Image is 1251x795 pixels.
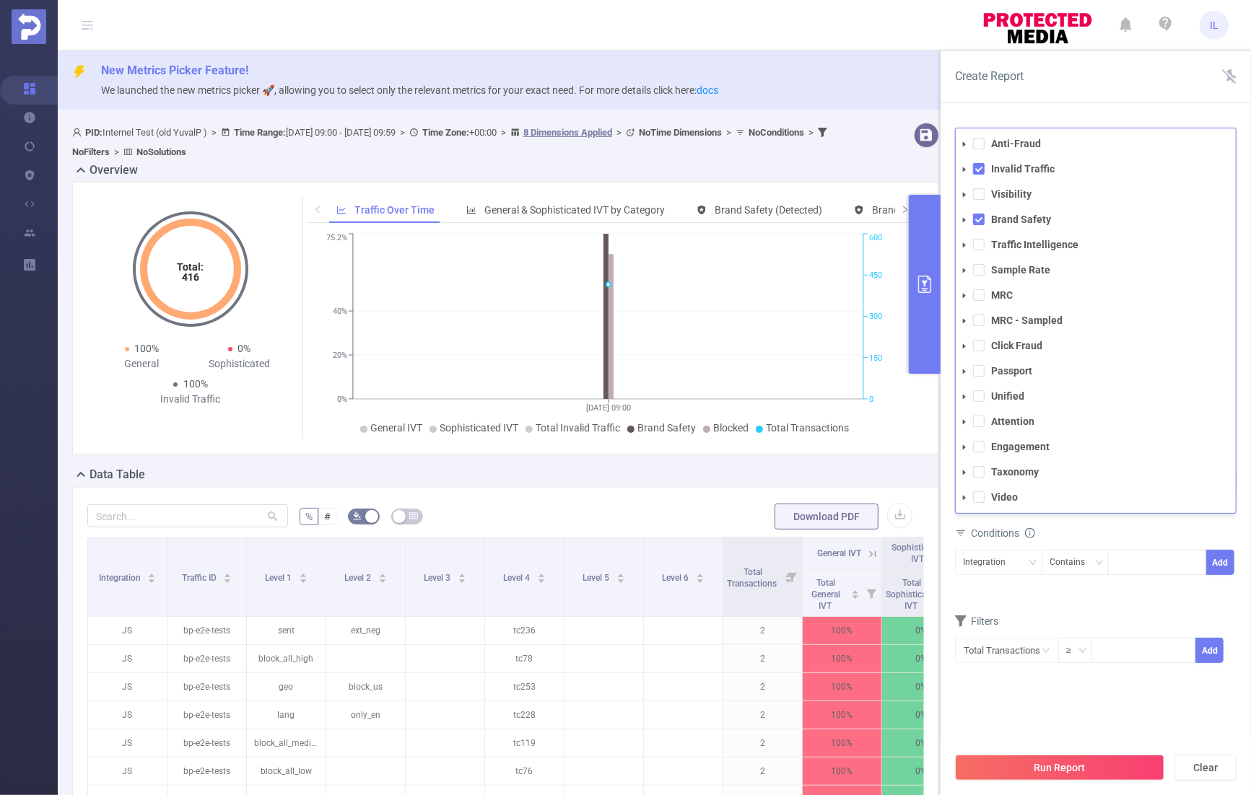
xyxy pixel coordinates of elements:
[971,527,1035,539] span: Conditions
[136,146,186,157] b: No Solutions
[1206,550,1234,575] button: Add
[247,729,326,757] p: block_all_medium
[961,418,968,426] i: icon: caret-down
[183,378,208,390] span: 100%
[458,571,466,576] i: icon: caret-up
[616,571,625,580] div: Sort
[484,204,665,216] span: General & Sophisticated IVT by Category
[207,127,221,138] span: >
[422,127,469,138] b: Time Zone:
[961,216,968,224] i: icon: caret-down
[148,577,156,581] i: icon: caret-down
[882,729,961,757] p: 0%
[991,214,1051,225] strong: Brand Safety
[1195,638,1224,663] button: Add
[378,571,387,580] div: Sort
[1210,11,1219,40] span: IL
[537,571,545,576] i: icon: caret-up
[991,138,1041,149] strong: Anti-Fraud
[723,701,802,729] p: 2
[88,729,167,757] p: JS
[723,673,802,700] p: 2
[723,757,802,785] p: 2
[458,571,466,580] div: Sort
[955,755,1164,781] button: Run Report
[961,469,968,476] i: icon: caret-down
[1095,558,1104,568] i: icon: down
[167,617,246,644] p: bp-e2e-tests
[110,146,123,157] span: >
[167,701,246,729] p: bp-e2e-tests
[696,577,704,581] i: icon: caret-down
[234,127,286,138] b: Time Range:
[616,571,624,576] i: icon: caret-up
[1025,528,1035,538] i: icon: info-circle
[224,577,232,581] i: icon: caret-down
[72,146,110,157] b: No Filters
[88,645,167,672] p: JS
[93,356,191,372] div: General
[803,729,881,757] p: 100%
[882,673,961,700] p: 0%
[583,573,611,583] span: Level 5
[142,392,240,407] div: Invalid Traffic
[869,312,882,322] tspan: 300
[12,9,46,44] img: Protected Media
[88,673,167,700] p: JS
[804,127,818,138] span: >
[85,127,103,138] b: PID:
[637,422,696,434] span: Brand Safety
[639,127,722,138] b: No Time Dimensions
[991,315,1063,326] strong: MRC - Sampled
[851,588,860,597] div: Sort
[167,673,246,700] p: bp-e2e-tests
[963,550,1016,574] div: Integration
[961,141,968,148] i: icon: caret-down
[305,511,313,522] span: %
[723,729,802,757] p: 2
[182,271,199,283] tspan: 416
[852,593,860,597] i: icon: caret-down
[662,573,691,583] span: Level 6
[299,571,307,576] i: icon: caret-up
[861,570,881,616] i: Filter menu
[378,571,386,576] i: icon: caret-up
[88,757,167,785] p: JS
[324,511,331,522] span: #
[1174,755,1237,781] button: Clear
[344,573,373,583] span: Level 2
[991,188,1032,200] strong: Visibility
[1029,558,1037,568] i: icon: down
[409,511,418,520] i: icon: table
[991,340,1042,351] strong: Click Fraud
[336,205,346,215] i: icon: line-chart
[696,571,705,580] div: Sort
[749,127,804,138] b: No Conditions
[869,353,882,363] tspan: 150
[961,242,968,249] i: icon: caret-down
[101,84,718,96] span: We launched the new metrics picker 🚀, allowing you to select only the relevant metrics for your e...
[991,264,1050,276] strong: Sample Rate
[503,573,532,583] span: Level 4
[333,351,347,360] tspan: 20%
[882,757,961,785] p: 0%
[88,617,167,644] p: JS
[722,127,736,138] span: >
[353,511,362,520] i: icon: bg-colors
[869,395,873,404] tspan: 0
[697,84,718,96] a: docs
[247,645,326,672] p: block_all_high
[485,645,564,672] p: tc78
[886,578,938,611] span: Total Sophisticated IVT
[135,343,160,354] span: 100%
[991,416,1034,427] strong: Attention
[723,645,802,672] p: 2
[148,571,156,576] i: icon: caret-up
[961,368,968,375] i: icon: caret-down
[803,617,881,644] p: 100%
[485,673,564,700] p: tc253
[90,466,145,483] h2: Data Table
[961,444,968,451] i: icon: caret-down
[87,504,288,527] input: Search...
[247,757,326,785] p: block_all_low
